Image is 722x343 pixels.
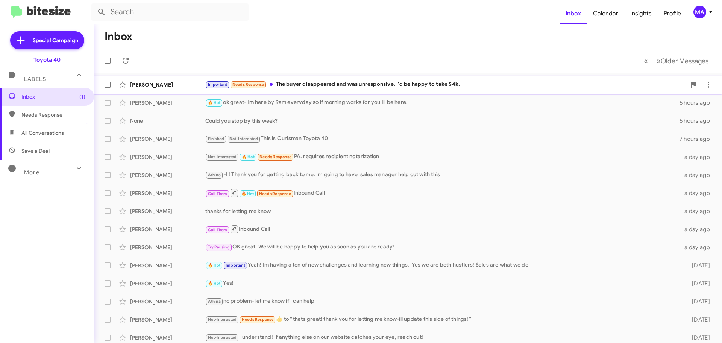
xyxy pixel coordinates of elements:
[130,298,205,305] div: [PERSON_NAME]
[229,136,258,141] span: Not-Interested
[208,136,224,141] span: Finished
[130,244,205,251] div: [PERSON_NAME]
[205,171,680,179] div: HI! Thank you for getting back to me. Im going to have sales manager help out with this
[130,135,205,143] div: [PERSON_NAME]
[680,171,716,179] div: a day ago
[680,135,716,143] div: 7 hours ago
[130,153,205,161] div: [PERSON_NAME]
[21,111,85,119] span: Needs Response
[680,280,716,287] div: [DATE]
[130,207,205,215] div: [PERSON_NAME]
[241,191,254,196] span: 🔥 Hot
[205,315,680,324] div: ​👍​ to “ thats great! thank you for letting me know-ill update this side of things! ”
[205,207,680,215] div: thanks for letting me know
[208,82,228,87] span: Important
[680,189,716,197] div: a day ago
[640,53,713,69] nav: Page navigation example
[560,3,587,24] a: Inbox
[208,154,237,159] span: Not-Interested
[205,98,680,107] div: ok great- Im here by 9am everyday so if morning works for you Ill be here.
[657,56,661,66] span: »
[208,227,228,232] span: Call Them
[105,30,132,43] h1: Inbox
[130,171,205,179] div: [PERSON_NAME]
[33,37,78,44] span: Special Campaign
[680,99,716,107] div: 5 hours ago
[130,117,205,125] div: None
[10,31,84,49] a: Special Campaign
[680,298,716,305] div: [DATE]
[587,3,624,24] a: Calendar
[208,245,230,250] span: Try Pausing
[205,243,680,252] div: OK great! We will be happy to help you as soon as you are ready!
[208,335,237,340] span: Not-Interested
[205,224,680,234] div: Inbound Call
[21,129,64,137] span: All Conversations
[658,3,687,24] a: Profile
[130,99,205,107] div: [PERSON_NAME]
[232,82,264,87] span: Needs Response
[205,117,680,125] div: Could you stop by this week?
[208,263,221,268] span: 🔥 Hot
[205,188,680,198] div: Inbound Call
[680,207,716,215] div: a day ago
[680,262,716,269] div: [DATE]
[79,93,85,101] span: (1)
[680,316,716,323] div: [DATE]
[624,3,658,24] a: Insights
[130,81,205,88] div: [PERSON_NAME]
[205,261,680,270] div: Yeah! Im having a ton of new challenges and learning new things. Yes we are both hustlers! Sales ...
[226,263,245,268] span: Important
[208,191,228,196] span: Call Them
[205,80,686,89] div: The buyer disappeared and was unresponsive. I'd be happy to take $4k.
[208,172,221,177] span: Athina
[33,56,61,64] div: Toyota 40
[21,93,85,101] span: Inbox
[242,317,274,322] span: Needs Response
[205,152,680,161] div: PA. requires recipient notarization
[680,244,716,251] div: a day ago
[208,100,221,105] span: 🔥 Hot
[130,316,205,323] div: [PERSON_NAME]
[24,169,39,176] span: More
[130,189,205,197] div: [PERSON_NAME]
[661,57,708,65] span: Older Messages
[680,117,716,125] div: 5 hours ago
[208,281,221,286] span: 🔥 Hot
[259,191,291,196] span: Needs Response
[680,334,716,341] div: [DATE]
[91,3,249,21] input: Search
[205,134,680,143] div: This is Ourisman Toyota 40
[644,56,648,66] span: «
[687,6,714,18] button: MA
[205,279,680,288] div: Yes!
[130,262,205,269] div: [PERSON_NAME]
[208,317,237,322] span: Not-Interested
[130,280,205,287] div: [PERSON_NAME]
[680,226,716,233] div: a day ago
[652,53,713,69] button: Next
[208,299,221,304] span: Athina
[680,153,716,161] div: a day ago
[242,154,255,159] span: 🔥 Hot
[205,297,680,306] div: no problem- let me know if I can help
[24,76,46,82] span: Labels
[205,333,680,342] div: I understand! If anything else on our website catches your eye, reach out!
[259,154,291,159] span: Needs Response
[693,6,706,18] div: MA
[21,147,50,155] span: Save a Deal
[130,334,205,341] div: [PERSON_NAME]
[639,53,652,69] button: Previous
[130,226,205,233] div: [PERSON_NAME]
